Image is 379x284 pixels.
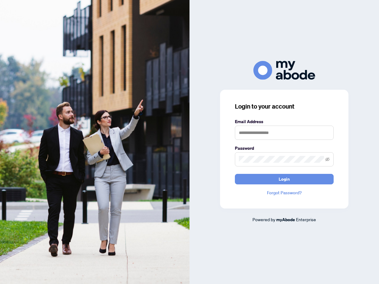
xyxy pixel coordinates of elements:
[235,145,334,152] label: Password
[252,217,275,222] span: Powered by
[235,189,334,196] a: Forgot Password?
[235,118,334,125] label: Email Address
[235,102,334,111] h3: Login to your account
[296,217,316,222] span: Enterprise
[276,216,295,223] a: myAbode
[279,174,290,184] span: Login
[325,157,330,161] span: eye-invisible
[253,61,315,80] img: ma-logo
[235,174,334,184] button: Login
